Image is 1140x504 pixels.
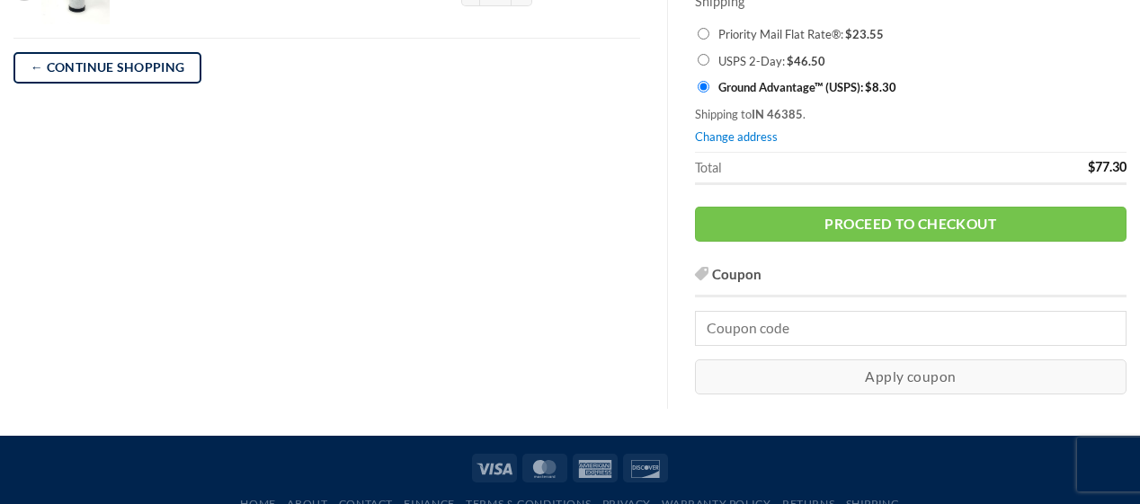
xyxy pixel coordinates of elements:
[695,263,1127,296] h3: Coupon
[695,207,1127,242] a: Proceed to checkout
[695,129,778,144] a: Change address
[695,153,931,185] th: Total
[695,107,1127,122] p: Shipping to .
[1088,159,1127,174] bdi: 77.30
[846,27,853,41] span: $
[695,359,1127,394] button: Apply coupon
[718,21,1124,48] label: Priority Mail Flat Rate®:
[866,80,897,94] bdi: 8.30
[752,107,803,121] strong: IN 46385
[788,53,826,67] bdi: 46.50
[695,311,1127,346] input: Coupon code
[788,53,795,67] span: $
[846,27,885,41] bdi: 23.55
[866,80,873,94] span: $
[1088,159,1095,174] span: $
[13,52,201,84] a: ← Continue shopping
[718,48,1124,75] label: USPS 2-Day:
[718,75,1124,102] label: Ground Advantage™ (USPS):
